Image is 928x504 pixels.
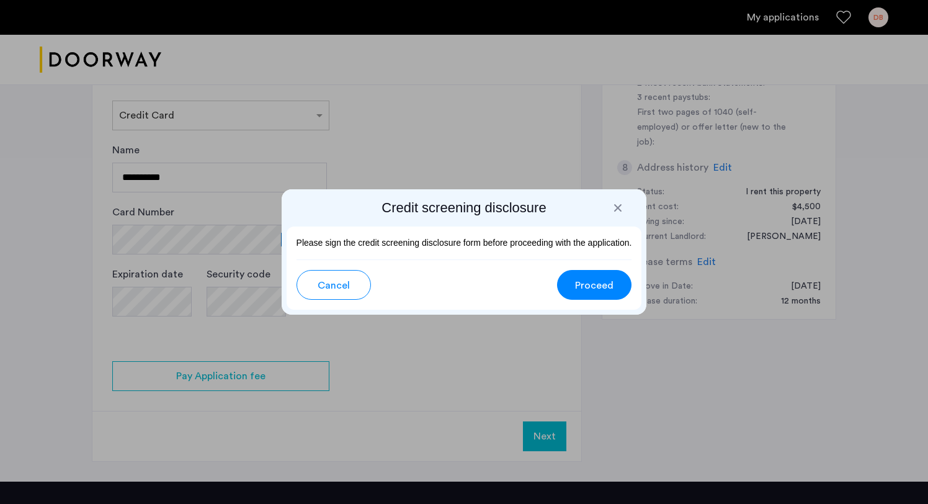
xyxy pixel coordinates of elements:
span: Cancel [318,278,350,293]
p: Please sign the credit screening disclosure form before proceeding with the application. [297,236,632,250]
button: button [297,270,371,300]
button: button [557,270,631,300]
span: Proceed [575,278,613,293]
h2: Credit screening disclosure [287,199,642,217]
